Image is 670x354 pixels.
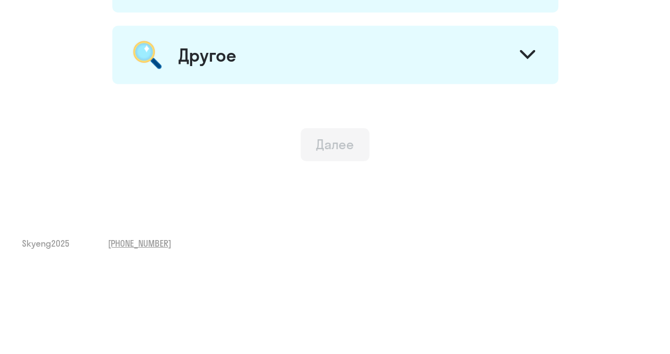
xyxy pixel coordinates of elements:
[51,238,69,249] ya-tr-span: 2025
[108,237,171,249] a: [PHONE_NUMBER]
[178,44,236,66] div: Другое
[22,238,51,249] ya-tr-span: Skyeng
[108,238,171,249] ya-tr-span: [PHONE_NUMBER]
[316,135,354,153] div: Далее
[127,35,167,75] img: magnifier.png
[301,128,369,161] button: Далее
